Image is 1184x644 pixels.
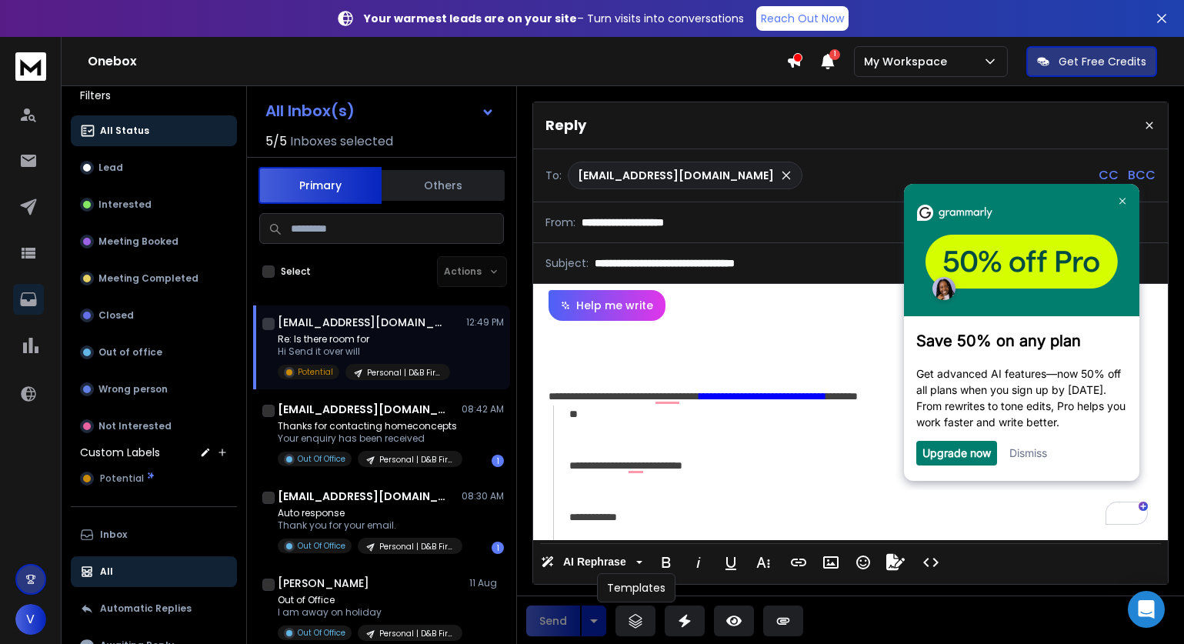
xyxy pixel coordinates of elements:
p: Meeting Completed [98,272,198,285]
button: Potential [71,463,237,494]
img: f60ae6485c9449d2a76a3eb3db21d1eb-frame-31613004-1.png [8,9,244,132]
p: Auto response [278,507,462,519]
p: Thank you for your email. [278,519,462,532]
span: Potential [100,472,144,485]
p: Personal | D&B Firms | 10 Leads [379,541,453,552]
p: Lead [98,162,123,174]
h1: [PERSON_NAME] [278,576,369,591]
p: All [100,566,113,578]
p: Automatic Replies [100,602,192,615]
button: Emoticons [849,547,878,578]
p: Re: Is there room for [278,333,450,345]
button: Others [382,169,505,202]
p: Potential [298,366,333,378]
p: Get advanced AI features—now 50% off all plans when you sign up by [DATE]. From rewrites to tone ... [21,182,232,246]
button: V [15,604,46,635]
button: Inbox [71,519,237,550]
h3: Inboxes selected [290,132,393,151]
button: Bold (⌘B) [652,547,681,578]
button: Insert Link (⌘K) [784,547,813,578]
h3: Save 50% on any plan [21,148,232,166]
div: Templates [597,573,675,602]
p: Thanks for contacting homeconcepts [278,420,462,432]
p: Your enquiry has been received [278,432,462,445]
button: More Text [749,547,778,578]
label: Select [281,265,311,278]
p: – Turn visits into conversations [364,11,744,26]
p: Wrong person [98,383,168,395]
button: Get Free Credits [1026,46,1157,77]
button: All Inbox(s) [253,95,507,126]
button: Signature [881,547,910,578]
p: Out Of Office [298,540,345,552]
h1: Onebox [88,52,786,71]
p: Personal | D&B Firms | 10 Leads [379,628,453,639]
button: Meeting Booked [71,226,237,257]
p: 08:30 AM [462,490,504,502]
p: Out Of Office [298,627,345,639]
a: Reach Out Now [756,6,849,31]
p: 08:42 AM [462,403,504,415]
h1: [EMAIL_ADDRESS][DOMAIN_NAME] [278,402,447,417]
p: I am away on holiday [278,606,462,619]
p: 12:49 PM [466,316,504,329]
button: Wrong person [71,374,237,405]
p: Inbox [100,529,127,541]
button: Out of office [71,337,237,368]
div: 1 [492,542,504,554]
h3: Custom Labels [80,445,160,460]
button: All Status [71,115,237,146]
button: Primary [258,167,382,204]
p: My Workspace [864,54,953,69]
p: Closed [98,309,134,322]
img: logo [15,52,46,81]
button: Italic (⌘I) [684,547,713,578]
h1: [EMAIL_ADDRESS][DOMAIN_NAME] [278,315,447,330]
div: 1 [492,455,504,467]
button: Underline (⌘U) [716,547,745,578]
p: Personal | D&B Firms | 10 Leads [379,454,453,465]
p: Out Of Office [298,453,345,465]
button: Not Interested [71,411,237,442]
p: Out of Office [278,594,462,606]
button: Interested [71,189,237,220]
p: Personal | D&B Firms | 10 Leads [367,367,441,379]
div: To enrich screen reader interactions, please activate Accessibility in Grammarly extension settings [533,321,1168,540]
button: All [71,556,237,587]
p: Out of office [98,346,162,359]
p: All Status [100,125,149,137]
button: Help me write [549,290,665,321]
p: Meeting Booked [98,235,178,248]
button: Lead [71,152,237,183]
p: Get Free Credits [1059,54,1146,69]
p: Reply [545,115,586,136]
p: CC [1099,166,1119,185]
h1: [EMAIL_ADDRESS][DOMAIN_NAME] [278,489,447,504]
h3: Filters [71,85,237,106]
p: Interested [98,199,152,211]
p: From: [545,215,575,230]
a: Dismiss [114,262,152,275]
button: Insert Image (⌘P) [816,547,845,578]
a: Upgrade now [27,262,95,275]
h1: All Inbox(s) [265,103,355,118]
p: Subject: [545,255,589,271]
button: Code View [916,547,946,578]
span: AI Rephrase [560,556,629,569]
p: Not Interested [98,420,172,432]
p: [EMAIL_ADDRESS][DOMAIN_NAME] [578,168,774,183]
button: Meeting Completed [71,263,237,294]
p: BCC [1128,166,1156,185]
p: Hi Send it over will [278,345,450,358]
p: To: [545,168,562,183]
strong: Your warmest leads are on your site [364,11,577,26]
img: close_x_white.png [224,14,230,21]
span: 5 / 5 [265,132,287,151]
button: Automatic Replies [71,593,237,624]
p: 11 Aug [469,577,504,589]
button: AI Rephrase [538,547,645,578]
button: Closed [71,300,237,331]
div: Open Intercom Messenger [1128,591,1165,628]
